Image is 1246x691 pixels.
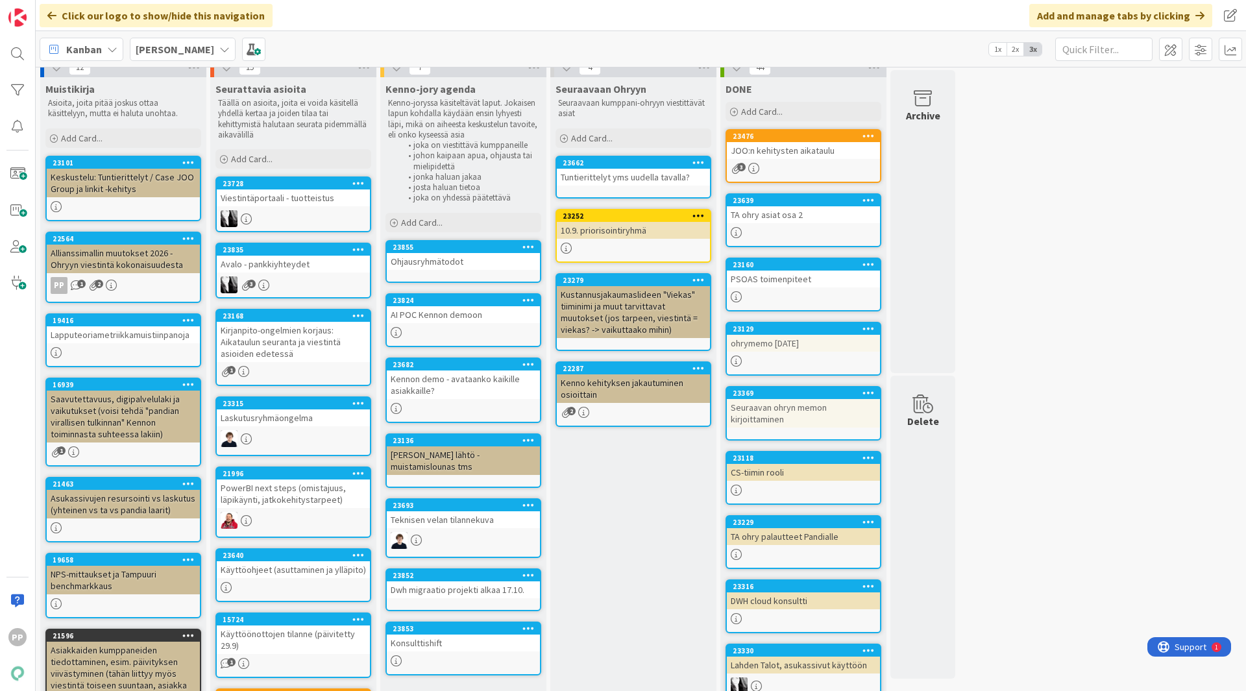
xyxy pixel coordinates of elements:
p: Seuraavaan kumppani-ohryyn viestittävät asiat [558,98,709,119]
div: TA ohry palautteet Pandialle [727,528,880,545]
div: 23476 [727,130,880,142]
div: 23369Seuraavan ohryn memon kirjoittaminen [727,387,880,428]
div: 23682Kennon demo - avataanko kaikille asiakkaille? [387,359,540,399]
li: johon kaipaan apua, ohjausta tai mielipidettä [401,151,539,172]
div: Asukassivujen resursointi vs laskutus (yhteinen vs ta vs pandia laarit) [47,490,200,518]
div: 19416 [47,315,200,326]
div: 21996 [217,468,370,479]
img: Visit kanbanzone.com [8,8,27,27]
div: 23279Kustannusjakaumaslideen "Viekas" tiiminimi ja muut tarvittavat muutokset (jos tarpeen, viest... [557,274,710,338]
span: DONE [726,82,752,95]
div: 23824 [393,296,540,305]
div: 22564 [47,233,200,245]
div: 23853 [393,624,540,633]
div: 23315 [217,398,370,409]
div: 21996PowerBI next steps (omistajuus, läpikäynti, jatkokehitystarpeet) [217,468,370,508]
div: 21463Asukassivujen resursointi vs laskutus (yhteinen vs ta vs pandia laarit) [47,478,200,518]
span: Muistikirja [45,82,95,95]
li: josta haluan tietoa [401,182,539,193]
div: MT [217,430,370,447]
div: Kirjanpito-ongelmien korjaus: Aikataulun seuranta ja viestintä asioiden edetessä [217,322,370,362]
div: 23279 [557,274,710,286]
div: CS-tiimin rooli [727,464,880,481]
div: 22564Allianssimallin muutokset 2026 - Ohryyn viestintä kokonaisuudesta [47,233,200,273]
div: 23640Käyttöohjeet (asuttaminen ja ylläpito) [217,550,370,578]
div: 23316 [733,582,880,591]
div: Avalo - pankkiyhteydet [217,256,370,273]
div: 23168 [223,311,370,321]
div: 19658 [53,555,200,564]
div: 22287Kenno kehityksen jakautuminen osioittain [557,363,710,403]
div: 23682 [393,360,540,369]
div: 15724Käyttöönottojen tilanne (päivitetty 29.9) [217,614,370,654]
span: 2 [95,280,103,288]
span: 3 [737,163,746,171]
div: 23853Konsulttishift [387,623,540,651]
div: 16939Saavutettavuus, digipalvelulaki ja vaikutukset (voisi tehdä "pandian virallisen tulkinnan" K... [47,379,200,442]
img: KV [221,210,238,227]
div: 23229TA ohry palautteet Pandialle [727,516,880,545]
div: NPS-mittaukset ja Tampuuri benchmarkkaus [47,566,200,594]
img: KV [221,276,238,293]
div: 19416 [53,316,200,325]
div: JOO:n kehitysten aikataulu [727,142,880,159]
span: 2x [1007,43,1024,56]
div: 23369 [727,387,880,399]
b: [PERSON_NAME] [136,43,214,56]
span: Add Card... [61,132,103,144]
div: 23853 [387,623,540,635]
div: 21996 [223,469,370,478]
div: Viestintäportaali - tuotteistus [217,189,370,206]
div: 23279 [563,276,710,285]
div: 23835Avalo - pankkiyhteydet [217,244,370,273]
div: 21463 [47,478,200,490]
div: 23835 [223,245,370,254]
div: Add and manage tabs by clicking [1029,4,1212,27]
div: Dwh migraatio projekti alkaa 17.10. [387,581,540,598]
span: Add Card... [741,106,783,117]
div: 23160 [733,260,880,269]
div: 21596 [53,631,200,640]
div: 23662 [563,158,710,167]
div: 23852Dwh migraatio projekti alkaa 17.10. [387,570,540,598]
div: 23160 [727,259,880,271]
div: ohrymemo [DATE] [727,335,880,352]
div: PP [8,628,27,646]
div: 23129ohrymemo [DATE] [727,323,880,352]
div: Laskutusryhmäongelma [217,409,370,426]
span: Seurattavia asioita [215,82,306,95]
span: 1 [227,658,236,666]
div: AI POC Kennon demoon [387,306,540,323]
div: [PERSON_NAME] lähtö - muistamislounas tms [387,446,540,475]
div: 23852 [387,570,540,581]
div: TA ohry asiat osa 2 [727,206,880,223]
div: 23229 [733,518,880,527]
img: MT [221,430,238,447]
div: 19416Lapputeoriametriikkamuistiinpanoja [47,315,200,343]
div: PP [51,277,67,294]
div: 23136[PERSON_NAME] lähtö - muistamislounas tms [387,435,540,475]
div: PP [47,277,200,294]
div: 23160PSOAS toimenpiteet [727,259,880,287]
span: 1 [57,446,66,455]
div: 23129 [733,324,880,333]
input: Quick Filter... [1055,38,1153,61]
img: JS [221,512,238,529]
div: 19658NPS-mittaukset ja Tampuuri benchmarkkaus [47,554,200,594]
div: 10.9. priorisointiryhmä [557,222,710,239]
div: 23855Ohjausryhmätodot [387,241,540,270]
div: Archive [906,108,940,123]
div: 23662 [557,157,710,169]
div: Seuraavan ohryn memon kirjoittaminen [727,399,880,428]
div: 22287 [563,364,710,373]
div: Keskustelu: Tuntierittelyt / Case JOO Group ja linkit -kehitys [47,169,200,197]
div: 23330Lahden Talot, asukassivut käyttöön [727,645,880,673]
div: 23852 [393,571,540,580]
div: 23101 [53,158,200,167]
span: 2 [567,407,576,415]
span: Support [27,2,59,18]
div: 23693 [393,501,540,510]
div: 23640 [223,551,370,560]
span: Add Card... [571,132,613,144]
span: 12 [69,60,91,75]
